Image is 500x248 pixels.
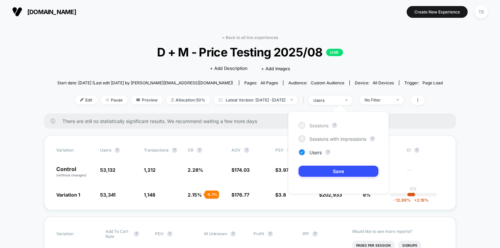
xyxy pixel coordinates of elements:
div: Trigger: [404,80,443,85]
span: Variation [56,148,93,153]
span: + [414,198,417,203]
button: Create New Experience [407,6,468,18]
a: < Back to all live experiences [222,35,278,40]
button: ? [244,148,249,153]
span: all pages [260,80,278,85]
button: Save [299,166,378,177]
button: ? [134,231,139,237]
span: Device: [349,80,399,85]
button: ? [115,148,120,153]
span: Profit [253,231,264,236]
button: ? [414,148,419,153]
div: - 5.7 % [205,191,219,199]
span: 2.19 % [411,198,429,203]
img: end [397,99,399,100]
img: end [106,98,109,101]
img: rebalance [171,98,174,102]
img: edit [80,98,84,101]
span: 53,341 [100,192,116,198]
span: 2.15 % [188,192,202,198]
span: Pause [101,95,128,105]
span: D + M - Price Testing 2025/08 [76,45,424,59]
p: | [413,191,414,196]
span: Preview [131,95,163,105]
button: [DOMAIN_NAME] [10,6,78,17]
span: AOV [231,148,241,153]
span: all devices [373,80,394,85]
img: calendar [219,98,222,101]
span: Edit [75,95,97,105]
div: TB [475,5,488,18]
span: Variation [56,229,93,239]
span: $ [275,192,286,198]
p: 0% [410,186,417,191]
button: ? [268,231,273,237]
span: $ [275,167,289,173]
div: No Filter [365,97,392,102]
span: 3.97 [278,167,289,173]
button: ? [312,231,318,237]
span: Variation 1 [56,192,80,198]
span: Start date: [DATE] (Last edit [DATE] by [PERSON_NAME][EMAIL_ADDRESS][DOMAIN_NAME]) [57,80,233,85]
span: | [301,95,308,105]
span: Sessions with impressions [309,136,366,142]
span: $ [231,192,249,198]
span: M Unknown [204,231,227,236]
button: ? [197,148,202,153]
button: ? [370,136,375,141]
div: users [313,98,340,103]
img: Visually logo [12,7,22,17]
span: Page Load [423,80,443,85]
button: ? [325,150,331,155]
span: 3.8 [278,192,286,198]
button: ? [230,231,236,237]
p: Would like to see more reports? [352,229,444,234]
span: + Add Description [210,65,248,72]
span: CR [188,148,193,153]
span: PDV [155,231,164,236]
span: Users [309,150,322,155]
span: PSV [275,148,284,153]
span: --- [407,168,444,178]
span: $ [231,167,250,173]
img: end [345,99,348,101]
span: CI [407,148,444,153]
button: TB [473,5,490,19]
span: 176.77 [235,192,249,198]
button: ? [167,231,173,237]
p: Control [56,166,93,178]
span: (without changes) [56,173,87,177]
span: IPP [303,231,309,236]
span: 174.03 [235,167,250,173]
span: There are still no statistically significant results. We recommend waiting a few more days [62,118,442,124]
span: Latest Version: [DATE] - [DATE] [214,95,298,105]
img: end [290,99,293,100]
div: Audience: [288,80,344,85]
span: Transactions [144,148,168,153]
span: + Add Images [261,66,290,71]
span: 1,148 [144,192,155,198]
span: Add To Cart Rate [105,229,130,239]
span: 1,212 [144,167,156,173]
span: Sessions [309,123,329,128]
span: [DOMAIN_NAME] [27,8,76,15]
p: LIVE [326,49,343,56]
span: -12.89 % [394,198,411,203]
div: Pages: [244,80,278,85]
button: ? [332,123,337,128]
span: Allocation: 50% [166,95,210,105]
span: users [100,148,111,153]
button: ? [172,148,177,153]
span: 53,132 [100,167,116,173]
span: 2.28 % [188,167,203,173]
span: Custom Audience [311,80,344,85]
